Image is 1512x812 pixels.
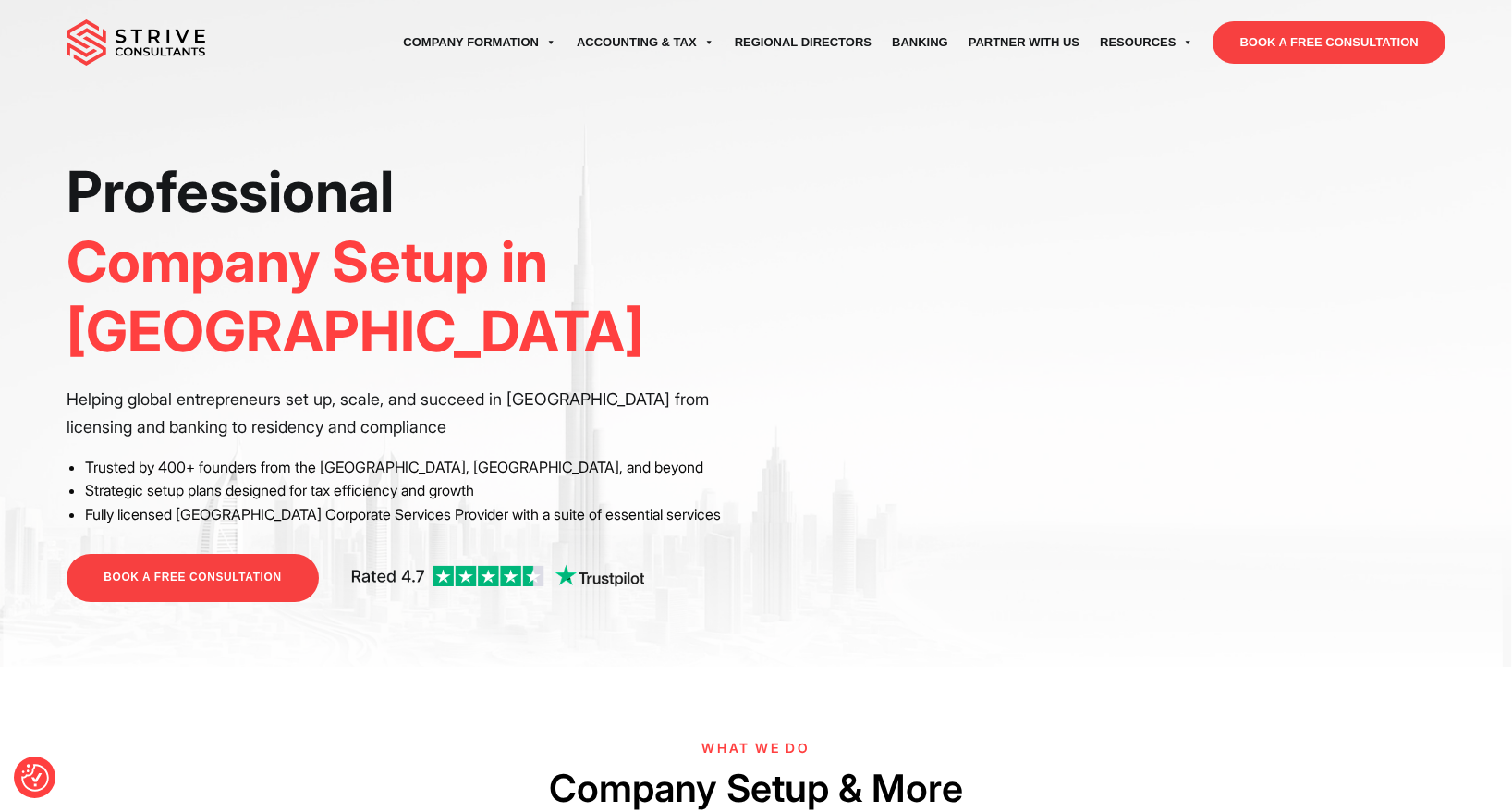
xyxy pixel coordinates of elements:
[882,17,958,68] a: Banking
[85,503,742,527] li: Fully licensed [GEOGRAPHIC_DATA] Corporate Services Provider with a suite of essential services
[21,764,49,792] button: Consent Preferences
[67,157,742,367] h1: Professional
[725,17,882,68] a: Regional Directors
[21,764,49,792] img: Revisit consent button
[85,479,742,503] li: Strategic setup plans designed for tax efficiency and growth
[393,17,567,68] a: Company Formation
[567,17,725,68] a: Accounting & Tax
[67,386,742,441] p: Helping global entrepreneurs set up, scale, and succeed in [GEOGRAPHIC_DATA] from licensing and b...
[67,19,205,66] img: main-logo.svg
[770,157,1445,537] iframe: <br />
[85,456,742,480] li: Trusted by 400+ founders from the [GEOGRAPHIC_DATA], [GEOGRAPHIC_DATA], and beyond
[958,17,1090,68] a: Partner with Us
[1090,17,1203,68] a: Resources
[1213,21,1445,64] a: BOOK A FREE CONSULTATION
[67,228,644,366] span: Company Setup in [GEOGRAPHIC_DATA]
[67,554,318,601] a: BOOK A FREE CONSULTATION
